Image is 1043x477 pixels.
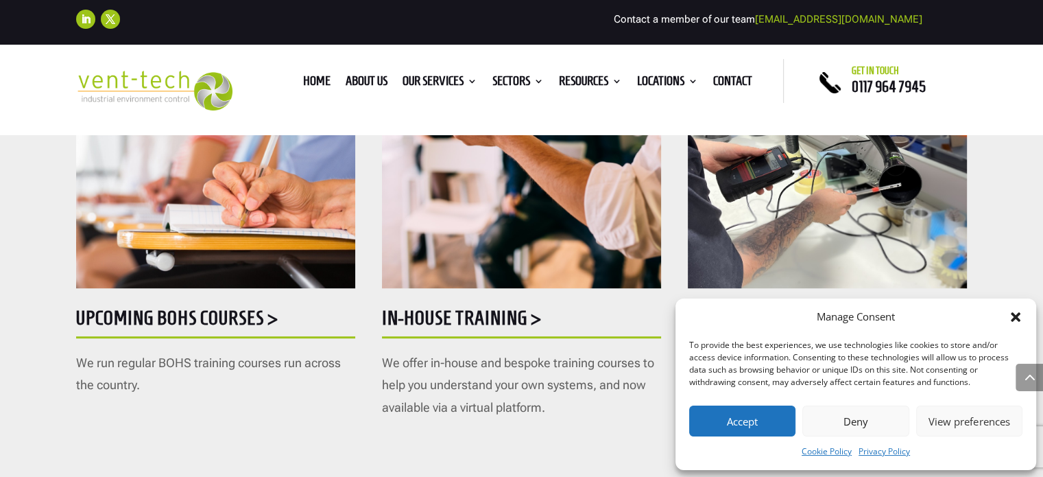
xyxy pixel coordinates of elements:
[859,443,910,460] a: Privacy Policy
[76,71,233,111] img: 2023-09-27T08_35_16.549ZVENT-TECH---Clear-background
[755,13,922,25] a: [EMAIL_ADDRESS][DOMAIN_NAME]
[713,76,752,91] a: Contact
[303,76,331,91] a: Home
[689,339,1021,388] div: To provide the best experiences, we use technologies like cookies to store and/or access device i...
[76,352,355,397] p: We run regular BOHS training courses run across the country.
[637,76,698,91] a: Locations
[559,76,622,91] a: Resources
[492,76,544,91] a: Sectors
[382,356,654,415] span: We offer in-house and bespoke training courses to help you understand your own systems, and now a...
[817,309,895,325] div: Manage Consent
[76,308,355,335] h5: Upcoming BOHS courses >
[101,10,120,29] a: Follow on X
[76,10,95,29] a: Follow on LinkedIn
[689,406,795,437] button: Accept
[802,443,852,460] a: Cookie Policy
[346,76,387,91] a: About us
[802,406,909,437] button: Deny
[614,13,922,25] span: Contact a member of our team
[916,406,1022,437] button: View preferences
[852,78,926,95] a: 0117 964 7945
[403,76,477,91] a: Our Services
[1009,310,1022,324] div: Close dialog
[852,65,899,76] span: Get in touch
[382,308,661,335] h5: In-house training >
